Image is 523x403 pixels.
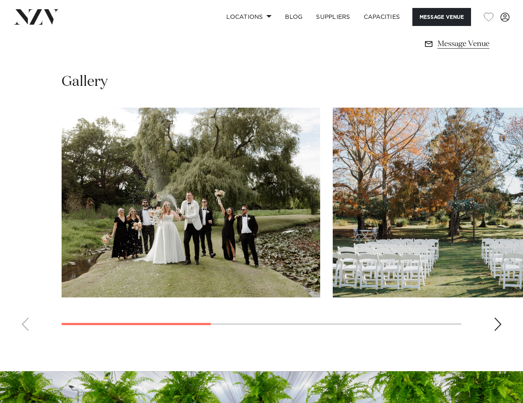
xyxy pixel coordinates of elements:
a: Capacities [357,8,407,26]
h2: Gallery [62,72,108,91]
swiper-slide: 1 / 4 [62,108,320,297]
button: Message Venue [412,8,471,26]
a: Locations [220,8,278,26]
a: Message Venue [424,38,500,50]
a: SUPPLIERS [309,8,357,26]
a: BLOG [278,8,309,26]
img: nzv-logo.png [13,9,59,24]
